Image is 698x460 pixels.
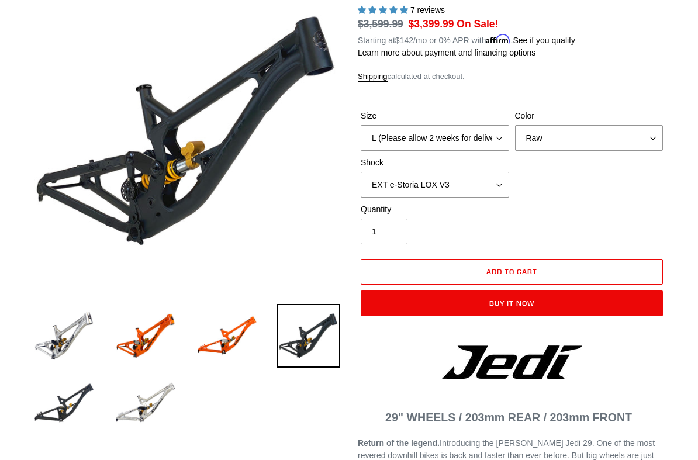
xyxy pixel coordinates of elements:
[486,267,537,276] span: Add to cart
[361,203,509,216] label: Quantity
[358,5,410,15] span: 5.00 stars
[358,48,535,57] a: Learn more about payment and financing options
[513,36,575,45] a: See if you qualify - Learn more about Affirm Financing (opens in modal)
[361,259,663,285] button: Add to cart
[113,371,177,435] img: Load image into Gallery viewer, JEDI 29 - Frameset
[358,71,666,82] div: calculated at checkout.
[409,18,454,30] span: $3,399.99
[277,304,340,368] img: Load image into Gallery viewer, JEDI 29 - Frameset
[486,34,510,44] span: Affirm
[361,110,509,122] label: Size
[195,304,259,368] img: Load image into Gallery viewer, JEDI 29 - Frameset
[358,32,575,47] p: Starting at /mo or 0% APR with .
[32,371,96,435] img: Load image into Gallery viewer, JEDI 29 - Frameset
[515,110,664,122] label: Color
[358,18,403,30] s: $3,599.99
[358,438,440,448] b: Return of the legend.
[457,16,498,32] span: On Sale!
[361,290,663,316] button: Buy it now
[410,5,445,15] span: 7 reviews
[113,304,177,368] img: Load image into Gallery viewer, JEDI 29 - Frameset
[385,411,632,424] span: 29" WHEELS / 203mm REAR / 203mm FRONT
[395,36,413,45] span: $142
[32,304,96,368] img: Load image into Gallery viewer, JEDI 29 - Frameset
[361,157,509,169] label: Shock
[358,72,388,82] a: Shipping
